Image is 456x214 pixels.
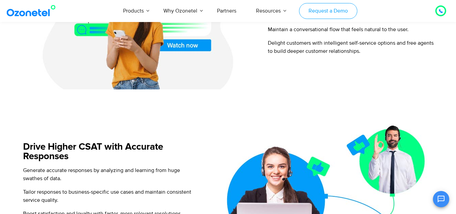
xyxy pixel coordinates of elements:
button: Open chat [433,191,449,207]
a: Request a Demo [299,3,357,19]
p: Tailor responses to business-specific use cases and maintain consistent service quality. [23,188,198,204]
h5: Drive Higher CSAT with Accurate Responses [23,142,198,161]
span: Maintain a conversational flow that feels natural to the user. [268,26,409,33]
span: Delight customers with intelligent self-service options and free agents to build deeper customer ... [268,40,434,55]
p: Generate accurate responses by analyzing and learning from huge swathes of data. [23,166,198,183]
